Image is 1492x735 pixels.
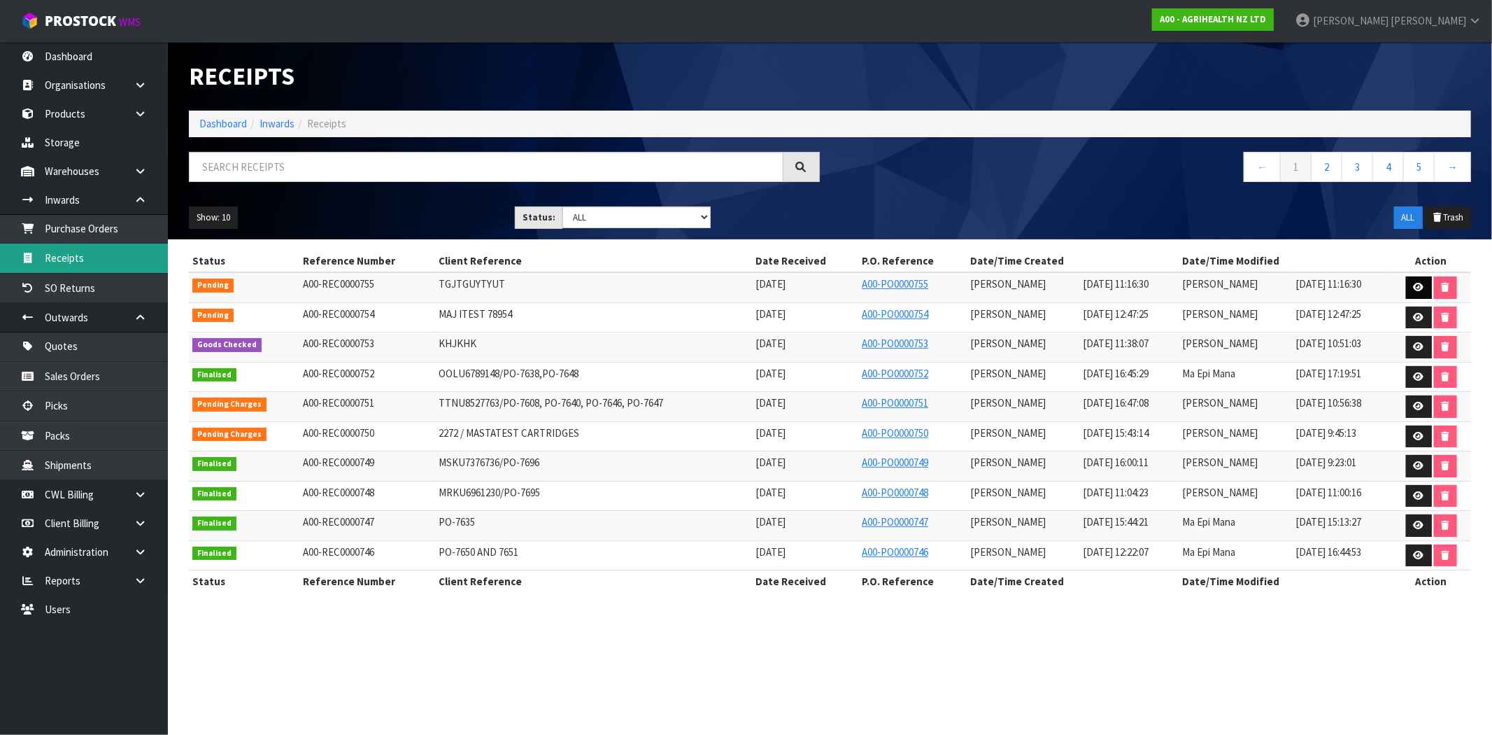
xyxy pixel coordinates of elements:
span: ProStock [45,12,116,30]
a: A00-PO0000753 [862,337,928,350]
span: TTNU8527763/PO-7608, PO-7640, PO-7646, PO-7647 [439,396,663,409]
span: [DATE] 10:51:03 [1295,337,1361,350]
span: [DATE] 10:56:38 [1295,396,1361,409]
span: Receipts [307,117,346,130]
span: [PERSON_NAME] [1313,14,1388,27]
th: Date/Time Modified [1179,250,1392,272]
span: OOLU6789148/PO-7638,PO-7648 [439,367,578,380]
span: [PERSON_NAME] [1183,486,1258,499]
span: Finalised [192,368,236,382]
span: [DATE] [755,515,786,528]
span: A00-REC0000755 [303,277,374,290]
span: [DATE] 12:47:25 [1083,307,1149,321]
a: Inwards [260,117,294,130]
span: Pending Charges [192,428,267,442]
span: A00-REC0000747 [303,515,374,528]
span: [PERSON_NAME] [970,486,1046,499]
img: cube-alt.png [21,12,38,29]
span: A00-REC0000753 [303,337,374,350]
th: Client Reference [435,570,752,593]
span: [DATE] 17:19:51 [1295,367,1361,380]
th: Date/Time Created [967,570,1179,593]
button: Show: 10 [189,206,238,229]
th: P.O. Reference [858,570,967,593]
span: Pending [192,279,234,293]
span: [PERSON_NAME] [970,545,1046,559]
span: [PERSON_NAME] [1183,307,1258,321]
span: [PERSON_NAME] [970,367,1046,380]
span: [DATE] 16:00:11 [1083,456,1149,469]
span: Pending Charges [192,398,267,412]
span: [DATE] [755,486,786,499]
a: 4 [1372,152,1404,182]
a: A00-PO0000747 [862,515,928,528]
input: Search receipts [189,152,783,182]
th: Action [1391,250,1471,272]
span: [DATE] 16:44:53 [1295,545,1361,559]
span: Goods Checked [192,338,262,352]
a: 5 [1403,152,1435,182]
span: [DATE] [755,307,786,321]
span: [DATE] [755,545,786,559]
span: [DATE] 16:47:08 [1083,396,1149,409]
span: [PERSON_NAME] [1183,456,1258,469]
a: A00-PO0000749 [862,456,928,469]
th: Reference Number [299,570,435,593]
span: [DATE] 11:00:16 [1295,486,1361,499]
a: A00-PO0000754 [862,307,928,321]
span: A00-REC0000748 [303,486,374,499]
span: MSKU7376736/PO-7696 [439,456,539,469]
span: [PERSON_NAME] [1183,426,1258,440]
span: [DATE] 11:16:30 [1295,277,1361,290]
a: A00-PO0000746 [862,545,928,559]
span: [DATE] 12:22:07 [1083,545,1149,559]
th: Reference Number [299,250,435,272]
span: MAJ ITEST 78954 [439,307,512,321]
span: Finalised [192,517,236,531]
span: KHJKHK [439,337,476,350]
span: Finalised [192,487,236,501]
span: A00-REC0000749 [303,456,374,469]
span: [DATE] [755,367,786,380]
span: [DATE] 9:23:01 [1295,456,1356,469]
a: A00-PO0000750 [862,426,928,440]
span: A00-REC0000750 [303,426,374,440]
span: A00-REC0000752 [303,367,374,380]
span: [DATE] [755,396,786,409]
a: A00 - AGRIHEALTH NZ LTD [1152,8,1274,31]
span: [PERSON_NAME] [1183,277,1258,290]
a: 3 [1342,152,1373,182]
span: [DATE] 16:45:29 [1083,367,1149,380]
span: [PERSON_NAME] [1183,337,1258,350]
span: [DATE] [755,456,786,469]
a: A00-PO0000752 [862,367,928,380]
span: Pending [192,309,234,323]
a: ← [1244,152,1281,182]
span: Ma Epi Mana [1183,545,1236,559]
span: TGJTGUYTYUT [439,277,505,290]
small: WMS [119,15,141,29]
span: Ma Epi Mana [1183,367,1236,380]
span: [DATE] 15:13:27 [1295,515,1361,528]
th: Client Reference [435,250,752,272]
th: Action [1391,570,1471,593]
span: [DATE] 11:04:23 [1083,486,1149,499]
strong: A00 - AGRIHEALTH NZ LTD [1160,13,1266,25]
span: [PERSON_NAME] [1183,396,1258,409]
span: [DATE] 15:43:14 [1083,426,1149,440]
span: A00-REC0000754 [303,307,374,321]
a: Dashboard [199,117,247,130]
a: 1 [1280,152,1312,182]
span: 2272 / MASTATEST CARTRIDGES [439,426,579,440]
span: [DATE] [755,277,786,290]
th: Date Received [752,250,858,272]
button: Trash [1424,206,1471,229]
span: PO-7635 [439,515,475,528]
span: Finalised [192,547,236,561]
span: [DATE] [755,337,786,350]
span: [DATE] 11:16:30 [1083,277,1149,290]
span: [DATE] 15:44:21 [1083,515,1149,528]
th: Date/Time Modified [1179,570,1392,593]
span: Ma Epi Mana [1183,515,1236,528]
span: [PERSON_NAME] [970,307,1046,321]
